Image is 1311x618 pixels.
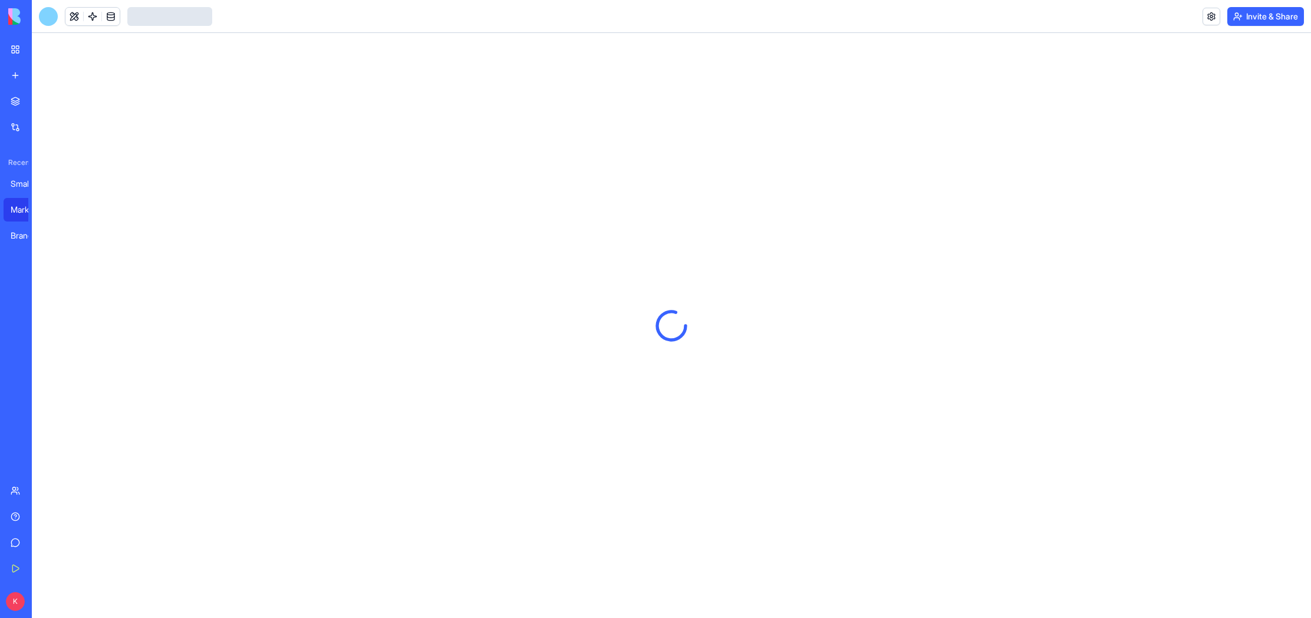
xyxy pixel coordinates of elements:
a: Marketing Timeline Pro [4,198,51,222]
span: K [6,592,25,611]
a: Brand Identity Builder [4,224,51,247]
img: logo [8,8,81,25]
button: Invite & Share [1227,7,1304,26]
a: Small Business Marketing Planner [4,172,51,196]
div: Brand Identity Builder [11,230,44,242]
div: Small Business Marketing Planner [11,178,44,190]
div: Marketing Timeline Pro [11,204,44,216]
span: Recent [4,158,28,167]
